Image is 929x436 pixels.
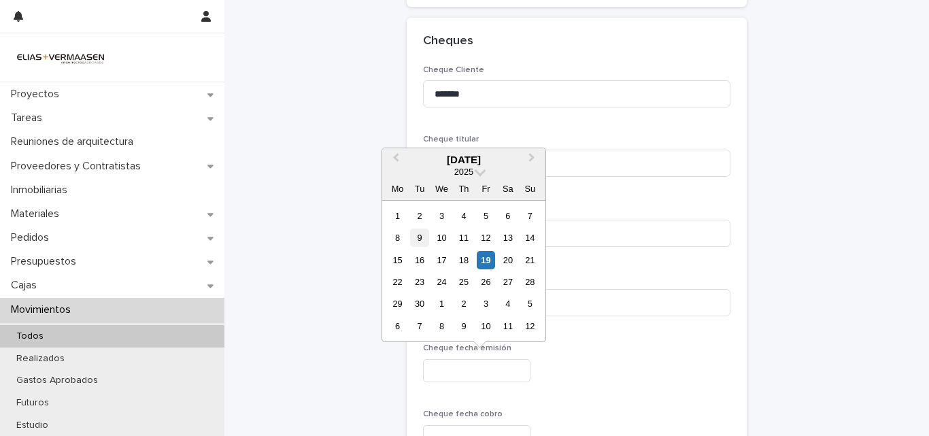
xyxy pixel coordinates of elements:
div: Choose Thursday, 25 September 2025 [454,273,473,291]
div: Su [521,180,539,198]
p: Realizados [5,353,75,365]
p: Todos [5,331,54,342]
div: Choose Friday, 26 September 2025 [477,273,495,291]
div: Choose Thursday, 11 September 2025 [454,229,473,247]
div: Choose Sunday, 12 October 2025 [521,317,539,335]
div: Choose Saturday, 11 October 2025 [499,317,517,335]
div: Choose Friday, 19 September 2025 [477,251,495,269]
div: Th [454,180,473,198]
div: Choose Tuesday, 7 October 2025 [410,317,428,335]
div: Choose Monday, 22 September 2025 [388,273,407,291]
p: Movimientos [5,303,82,316]
div: month 2025-09 [386,205,541,337]
p: Estudio [5,420,59,431]
div: Choose Monday, 8 September 2025 [388,229,407,247]
p: Proveedores y Contratistas [5,160,152,173]
div: Choose Sunday, 14 September 2025 [521,229,539,247]
div: Choose Saturday, 13 September 2025 [499,229,517,247]
p: Pedidos [5,231,60,244]
div: Choose Tuesday, 9 September 2025 [410,229,428,247]
div: Choose Wednesday, 17 September 2025 [433,251,451,269]
p: Futuros [5,397,60,409]
div: Choose Friday, 10 October 2025 [477,317,495,335]
div: Choose Thursday, 9 October 2025 [454,317,473,335]
div: Fr [477,180,495,198]
div: Choose Thursday, 2 October 2025 [454,295,473,313]
div: Choose Tuesday, 16 September 2025 [410,251,428,269]
p: Proyectos [5,88,70,101]
div: Choose Saturday, 27 September 2025 [499,273,517,291]
div: Choose Monday, 1 September 2025 [388,207,407,225]
span: Cheque fecha cobro [423,410,503,418]
div: Choose Wednesday, 8 October 2025 [433,317,451,335]
div: Choose Monday, 15 September 2025 [388,251,407,269]
div: [DATE] [382,154,545,166]
div: Choose Wednesday, 1 October 2025 [433,295,451,313]
div: Choose Wednesday, 3 September 2025 [433,207,451,225]
div: We [433,180,451,198]
span: Cheque titular [423,135,479,144]
div: Choose Monday, 29 September 2025 [388,295,407,313]
p: Reuniones de arquitectura [5,135,144,148]
p: Presupuestos [5,255,87,268]
div: Choose Tuesday, 2 September 2025 [410,207,428,225]
div: Choose Friday, 12 September 2025 [477,229,495,247]
div: Choose Sunday, 28 September 2025 [521,273,539,291]
div: Sa [499,180,517,198]
span: 2025 [454,167,473,177]
div: Mo [388,180,407,198]
div: Choose Sunday, 5 October 2025 [521,295,539,313]
div: Choose Tuesday, 30 September 2025 [410,295,428,313]
p: Materiales [5,207,70,220]
div: Choose Tuesday, 23 September 2025 [410,273,428,291]
div: Tu [410,180,428,198]
button: Previous Month [384,150,405,171]
div: Choose Saturday, 20 September 2025 [499,251,517,269]
div: Choose Wednesday, 10 September 2025 [433,229,451,247]
p: Gastos Aprobados [5,375,109,386]
div: Choose Saturday, 6 September 2025 [499,207,517,225]
div: Choose Saturday, 4 October 2025 [499,295,517,313]
button: Next Month [522,150,544,171]
p: Inmobiliarias [5,184,78,197]
div: Choose Sunday, 21 September 2025 [521,251,539,269]
p: Cajas [5,279,48,292]
h2: Cheques [423,34,473,49]
p: Tareas [5,112,53,124]
span: Cheque Cliente [423,66,484,74]
div: Choose Thursday, 18 September 2025 [454,251,473,269]
div: Choose Friday, 5 September 2025 [477,207,495,225]
div: Choose Sunday, 7 September 2025 [521,207,539,225]
div: Choose Thursday, 4 September 2025 [454,207,473,225]
div: Choose Friday, 3 October 2025 [477,295,495,313]
img: HMeL2XKrRby6DNq2BZlM [11,44,110,71]
div: Choose Monday, 6 October 2025 [388,317,407,335]
div: Choose Wednesday, 24 September 2025 [433,273,451,291]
